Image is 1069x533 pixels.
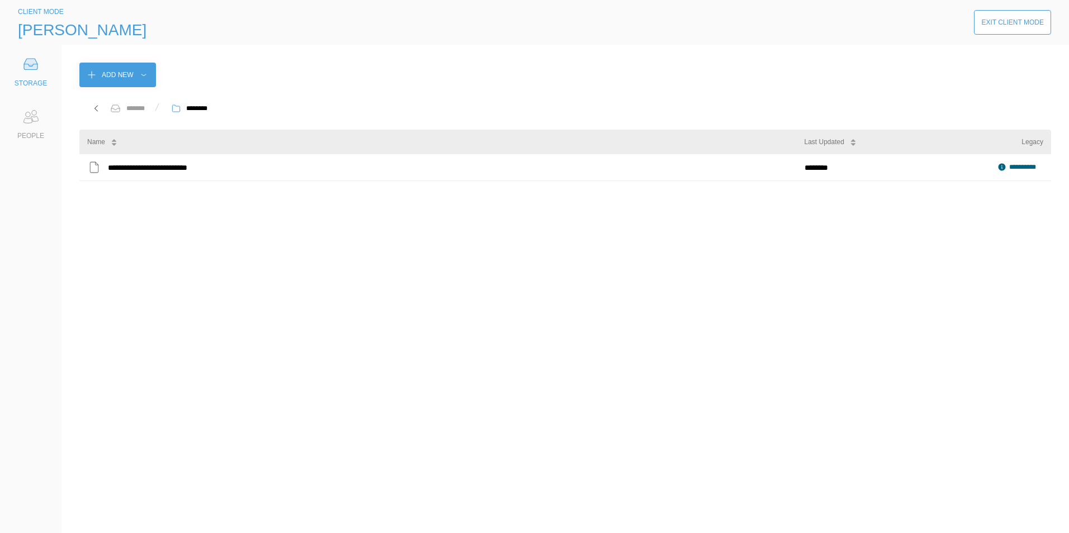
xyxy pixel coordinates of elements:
button: Add New [79,63,156,87]
div: Last Updated [805,136,844,147]
div: PEOPLE [17,130,44,141]
div: Name [87,136,105,147]
div: Exit Client Mode [981,17,1044,28]
span: [PERSON_NAME] [18,21,146,39]
button: Exit Client Mode [974,10,1051,35]
span: CLIENT MODE [18,8,64,16]
div: Add New [102,69,134,80]
div: STORAGE [15,78,47,89]
div: Legacy [1021,136,1043,147]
